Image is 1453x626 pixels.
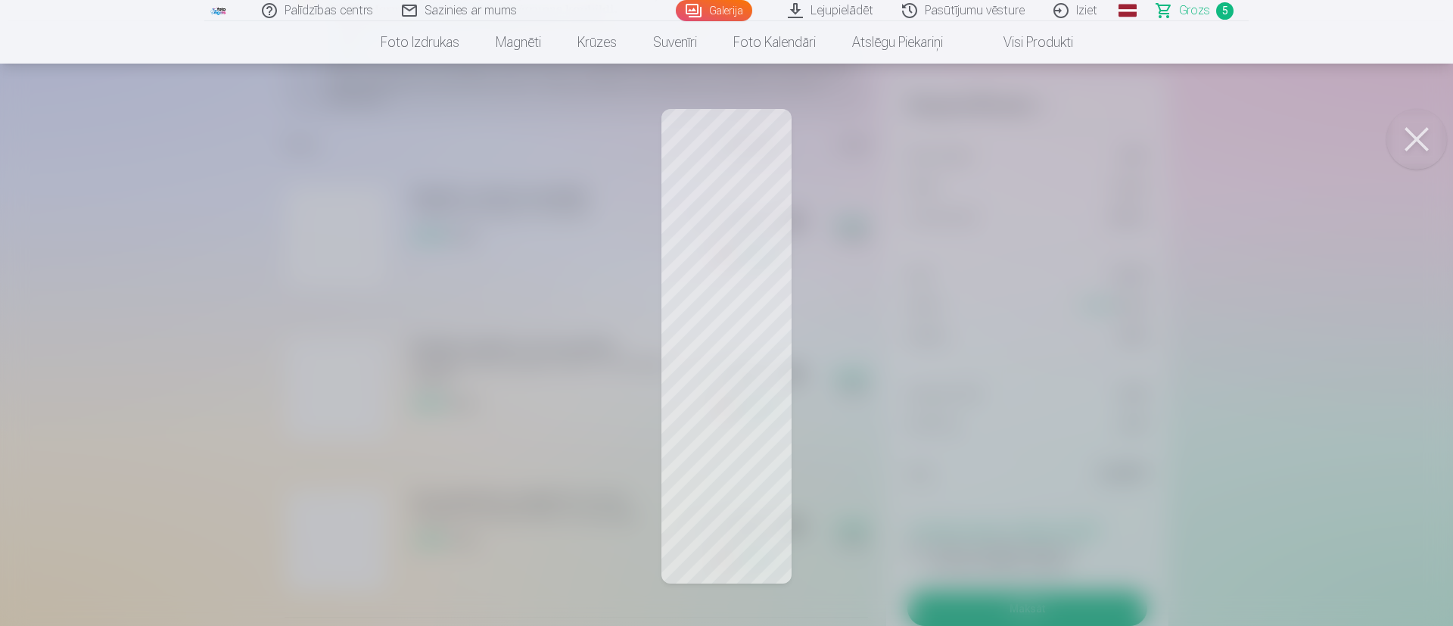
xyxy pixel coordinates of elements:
[210,6,227,15] img: /fa1
[715,21,834,64] a: Foto kalendāri
[1216,2,1234,20] span: 5
[635,21,715,64] a: Suvenīri
[559,21,635,64] a: Krūzes
[1179,2,1210,20] span: Grozs
[362,21,478,64] a: Foto izdrukas
[478,21,559,64] a: Magnēti
[834,21,961,64] a: Atslēgu piekariņi
[961,21,1091,64] a: Visi produkti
